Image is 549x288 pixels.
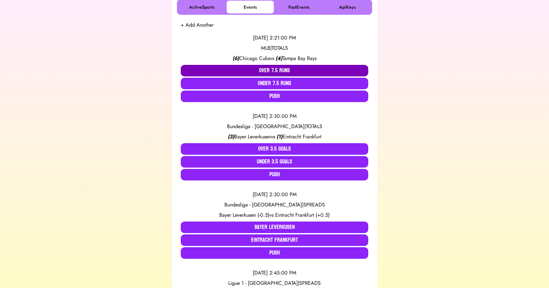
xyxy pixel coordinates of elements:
[219,211,269,219] span: Bayer Leverkusen (-0.5)
[181,112,368,120] div: [DATE] 2:30:00 PM
[181,55,368,62] div: vs
[178,1,225,13] button: ActiveSports
[181,156,368,168] button: Under 3.5 Goals
[324,1,371,13] button: ApiKeys
[181,211,368,219] div: vs
[239,55,270,62] span: Chicago Cubs
[181,222,368,233] button: Bayer Leverkusen
[181,234,368,246] button: Eintracht Frankfurt
[181,201,368,209] div: Bundesliga - [GEOGRAPHIC_DATA] | SPREADS
[233,55,239,62] span: ( 6 )
[181,247,368,259] button: Push
[283,55,317,62] span: Tampa Bay Rays
[276,55,283,62] span: ( 4 )
[181,44,368,52] div: MLB | TOTALS
[275,1,322,13] button: PastEvents
[181,123,368,130] div: Bundesliga - [GEOGRAPHIC_DATA] | TOTALS
[181,91,368,102] button: Push
[181,34,368,42] div: [DATE] 2:21:00 PM
[181,65,368,76] button: Over 7.5 Runs
[275,211,330,219] span: Eintracht Frankfurt (+0.5)
[277,133,283,140] span: ( 1 )
[181,279,368,287] div: Ligue 1 - [GEOGRAPHIC_DATA] | SPREADS
[228,133,234,140] span: ( 3 )
[181,169,368,180] button: Push
[181,143,368,155] button: Over 3.5 Goals
[181,133,368,141] div: vs
[227,1,274,13] button: Events
[181,78,368,89] button: Under 7.5 Runs
[283,133,321,140] span: Eintracht Frankfurt
[181,269,368,277] div: [DATE] 2:45:00 PM
[181,21,213,29] button: + Add Another
[234,133,271,140] span: Bayer Leverkusen
[181,191,368,198] div: [DATE] 2:30:00 PM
